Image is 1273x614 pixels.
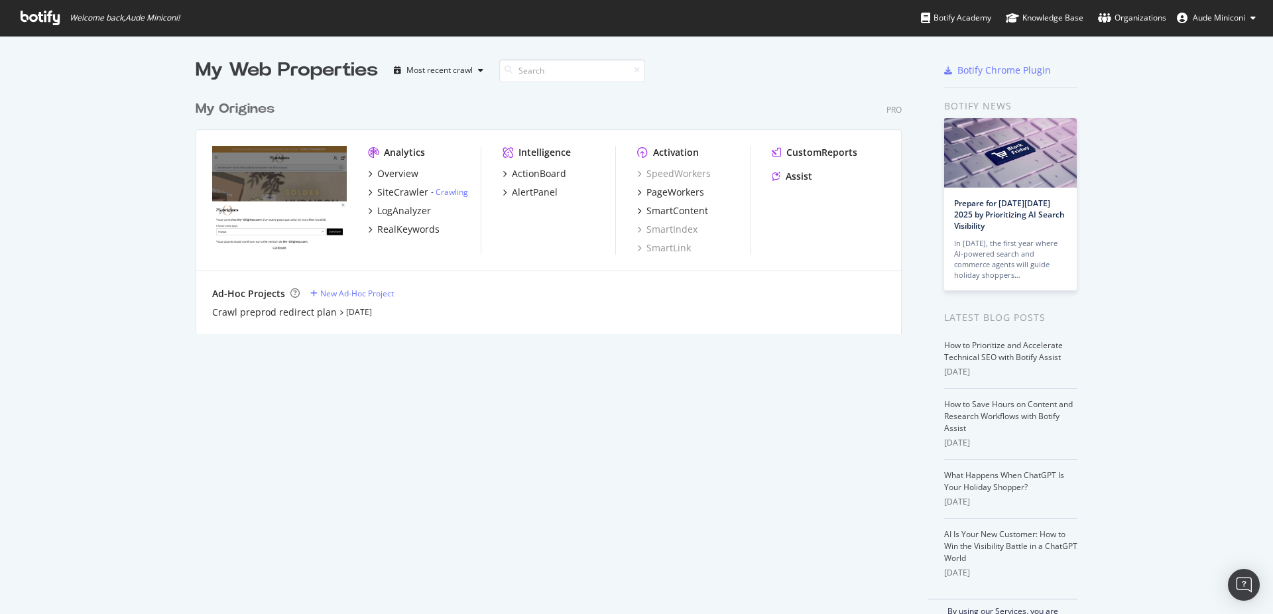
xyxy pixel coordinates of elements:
div: SmartContent [646,204,708,217]
a: AI Is Your New Customer: How to Win the Visibility Battle in a ChatGPT World [944,528,1077,564]
div: Knowledge Base [1006,11,1083,25]
div: LogAnalyzer [377,204,431,217]
div: CustomReports [786,146,857,159]
a: Assist [772,170,812,183]
img: Prepare for Black Friday 2025 by Prioritizing AI Search Visibility [944,118,1077,188]
a: LogAnalyzer [368,204,431,217]
a: [DATE] [346,306,372,318]
div: Activation [653,146,699,159]
span: Welcome back, Aude Miniconi ! [70,13,180,23]
a: ActionBoard [503,167,566,180]
a: Crawling [436,186,468,198]
div: [DATE] [944,366,1077,378]
a: SmartContent [637,204,708,217]
div: Pro [886,104,902,115]
a: Prepare for [DATE][DATE] 2025 by Prioritizing AI Search Visibility [954,198,1065,231]
div: Ad-Hoc Projects [212,287,285,300]
div: Latest Blog Posts [944,310,1077,325]
div: [DATE] [944,437,1077,449]
button: Aude Miniconi [1166,7,1266,29]
a: CustomReports [772,146,857,159]
div: Botify news [944,99,1077,113]
div: Assist [786,170,812,183]
a: Overview [368,167,418,180]
div: [DATE] [944,567,1077,579]
a: PageWorkers [637,186,704,199]
a: How to Prioritize and Accelerate Technical SEO with Botify Assist [944,339,1063,363]
div: - [431,186,468,198]
input: Search [499,59,645,82]
a: How to Save Hours on Content and Research Workflows with Botify Assist [944,399,1073,434]
div: My Web Properties [196,57,378,84]
div: New Ad-Hoc Project [320,288,394,299]
a: SmartLink [637,241,691,255]
div: Overview [377,167,418,180]
div: Analytics [384,146,425,159]
div: Botify Chrome Plugin [957,64,1051,77]
a: New Ad-Hoc Project [310,288,394,299]
div: AlertPanel [512,186,558,199]
div: [DATE] [944,496,1077,508]
a: What Happens When ChatGPT Is Your Holiday Shopper? [944,469,1064,493]
div: SiteCrawler [377,186,428,199]
img: my-origines.com [212,146,347,253]
a: SpeedWorkers [637,167,711,180]
div: Organizations [1098,11,1166,25]
div: In [DATE], the first year where AI-powered search and commerce agents will guide holiday shoppers… [954,238,1067,280]
a: Botify Chrome Plugin [944,64,1051,77]
a: AlertPanel [503,186,558,199]
div: Open Intercom Messenger [1228,569,1260,601]
div: Most recent crawl [406,66,473,74]
a: SiteCrawler- Crawling [368,186,468,199]
div: Intelligence [518,146,571,159]
div: ActionBoard [512,167,566,180]
div: My Origines [196,99,274,119]
div: RealKeywords [377,223,440,236]
div: PageWorkers [646,186,704,199]
a: RealKeywords [368,223,440,236]
button: Most recent crawl [389,60,489,81]
a: Crawl preprod redirect plan [212,306,337,319]
a: My Origines [196,99,280,119]
div: grid [196,84,912,334]
span: Aude Miniconi [1193,12,1245,23]
div: Botify Academy [921,11,991,25]
a: SmartIndex [637,223,697,236]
